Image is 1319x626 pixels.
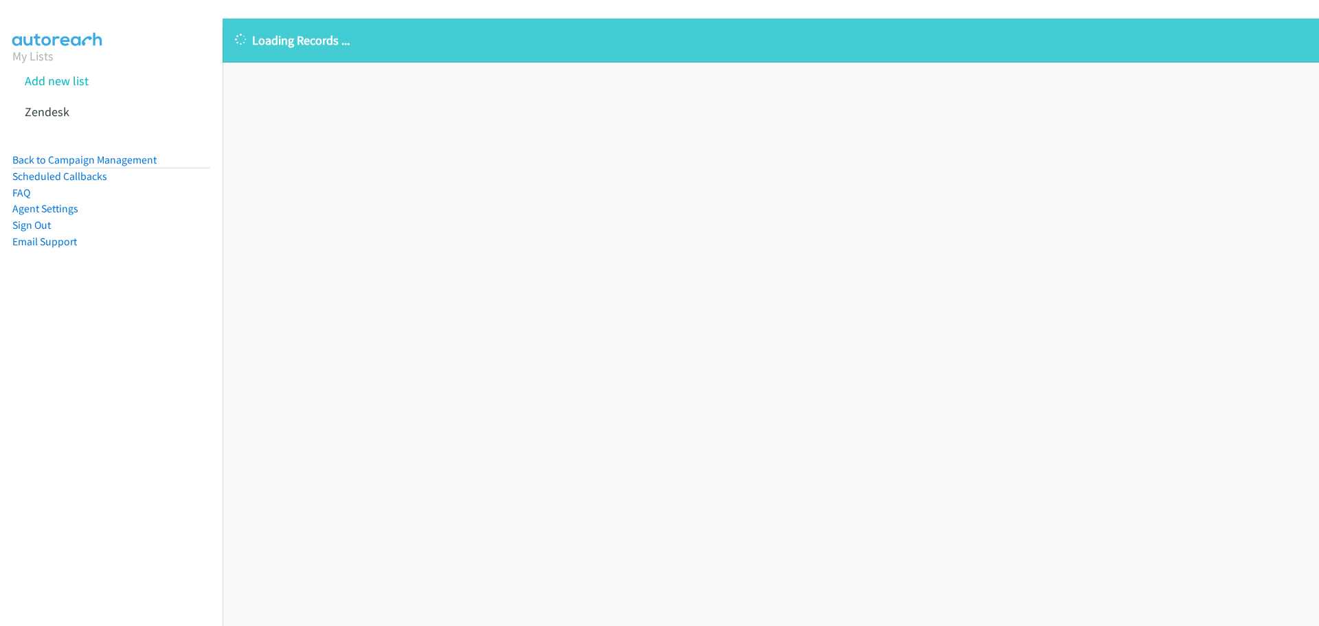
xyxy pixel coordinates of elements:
[12,186,30,199] a: FAQ
[12,219,51,232] a: Sign Out
[12,235,77,248] a: Email Support
[25,104,69,120] a: Zendesk
[12,48,54,64] a: My Lists
[235,31,1307,49] p: Loading Records ...
[12,170,107,183] a: Scheduled Callbacks
[12,202,78,215] a: Agent Settings
[25,73,89,89] a: Add new list
[12,153,157,166] a: Back to Campaign Management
